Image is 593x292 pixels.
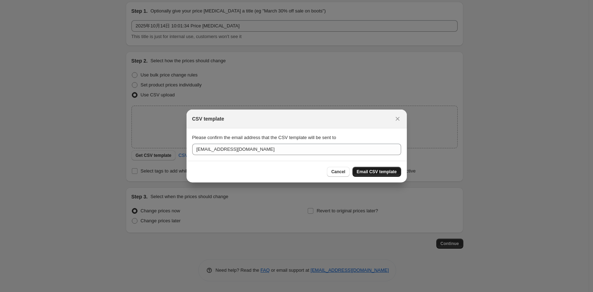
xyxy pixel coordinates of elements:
button: Email CSV template [352,167,401,177]
span: Email CSV template [357,169,397,175]
button: Close [393,114,403,124]
button: Cancel [327,167,349,177]
span: Cancel [331,169,345,175]
span: Please confirm the email address that the CSV template will be sent to [192,135,336,140]
h2: CSV template [192,115,224,122]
